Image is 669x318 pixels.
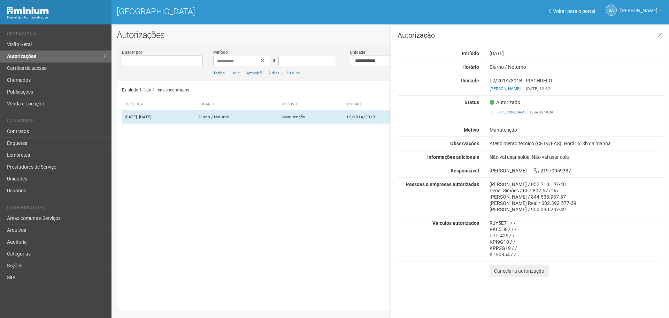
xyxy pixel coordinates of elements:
[484,154,669,160] div: Não vai usar solda, Não vai usar cola
[484,77,669,92] div: L2/201A/301B - RIACHUELO
[490,194,663,200] div: [PERSON_NAME] / 844.538.937-87
[243,71,244,75] span: |
[286,71,300,75] a: 30 dias
[451,168,479,173] strong: Responsável
[620,1,658,13] span: Silvio Anjos
[484,127,669,133] div: Manutenção
[530,110,531,114] span: |
[279,110,344,124] td: Manutenção
[484,50,669,57] div: [DATE]
[464,99,479,105] strong: Status
[490,86,521,91] a: [PERSON_NAME]
[122,110,195,124] td: [DATE]
[228,71,229,75] span: |
[484,140,669,147] div: Atendimento técnico (CFTV/EAS). Horário: 8h da manhã
[490,232,663,239] div: LPP-425 / /
[7,31,106,39] li: Operacional
[549,8,595,14] a: Voltar para o portal
[344,110,420,124] td: L2/201A/301B
[398,32,663,39] h3: Autorização
[213,49,228,56] label: Período
[273,58,276,63] span: a
[496,110,660,115] footer: [DATE] 19:09
[268,71,279,75] a: 7 dias
[195,99,279,110] th: Horário
[490,200,663,206] div: [PERSON_NAME] Real / 082.392.577-39
[490,99,520,105] span: Autorizado
[490,245,663,251] div: KPP2G19 / /
[490,239,663,245] div: KPI9G10 / /
[490,206,663,213] div: [PERSON_NAME] / 950.290.287-49
[462,64,479,70] strong: Horário
[450,141,479,146] strong: Observações
[490,187,663,194] div: Dener Simões / 057.802.577-95
[490,226,663,232] div: RKE5H82 / /
[122,49,142,56] label: Buscar por
[122,85,388,95] div: Exibindo 1-1 de 1 itens encontrados
[350,49,365,56] label: Unidade
[432,220,479,226] strong: Veículos autorizados
[7,7,49,14] img: Minium
[464,127,479,133] strong: Motivo
[344,99,420,110] th: Unidade
[490,265,549,277] button: Cancelar a autorização
[117,30,664,40] h2: Autorizações
[264,71,266,75] span: |
[282,71,283,75] span: |
[279,99,344,110] th: Motivo
[500,110,528,114] a: [PERSON_NAME]
[246,71,262,75] a: Amanhã
[213,71,225,75] a: Todos
[427,154,479,160] strong: Informações adicionais
[7,14,106,21] div: Painel do Administrador
[461,78,479,83] strong: Unidade
[137,114,151,119] span: - [DATE]
[620,9,662,14] a: [PERSON_NAME]
[122,99,195,110] th: Período
[484,168,669,174] div: [PERSON_NAME] 21970059387
[490,181,663,187] div: [PERSON_NAME] / 052.710.197-48
[462,51,479,56] strong: Período
[195,110,279,124] td: Diurno / Noturno
[406,182,479,187] strong: Pessoas e empresas autorizadas
[7,205,106,213] li: Configurações
[231,71,240,75] a: Hoje
[490,86,663,92] div: [DATE] 12:32
[606,5,617,16] a: SA
[523,86,524,91] span: |
[7,118,106,126] li: Cadastros
[484,64,669,70] div: Diurno / Noturno
[490,251,663,258] div: KTB0854 / /
[117,7,385,16] h1: [GEOGRAPHIC_DATA]
[490,220,663,226] div: RJY5E71 / /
